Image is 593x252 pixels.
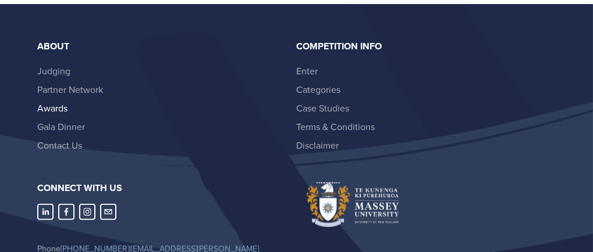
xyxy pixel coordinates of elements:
a: Judging [37,64,70,77]
h3: Connect with us [37,182,287,194]
a: Instagram [79,204,95,220]
a: nzfoodawards@massey.ac.nz [100,204,116,220]
a: LinkedIn [37,204,54,220]
a: Case Studies [297,102,350,114]
a: Contact Us [37,139,82,152]
a: Awards [37,102,68,114]
div: About [37,41,287,52]
a: Abbie Harris [58,204,74,220]
a: Partner Network [37,83,103,96]
a: Categories [297,83,341,96]
a: Terms & Conditions [297,120,375,133]
a: Disclaimer [297,139,339,152]
div: Competition Info [297,41,546,52]
a: Gala Dinner [37,120,85,133]
a: Enter [297,64,318,77]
